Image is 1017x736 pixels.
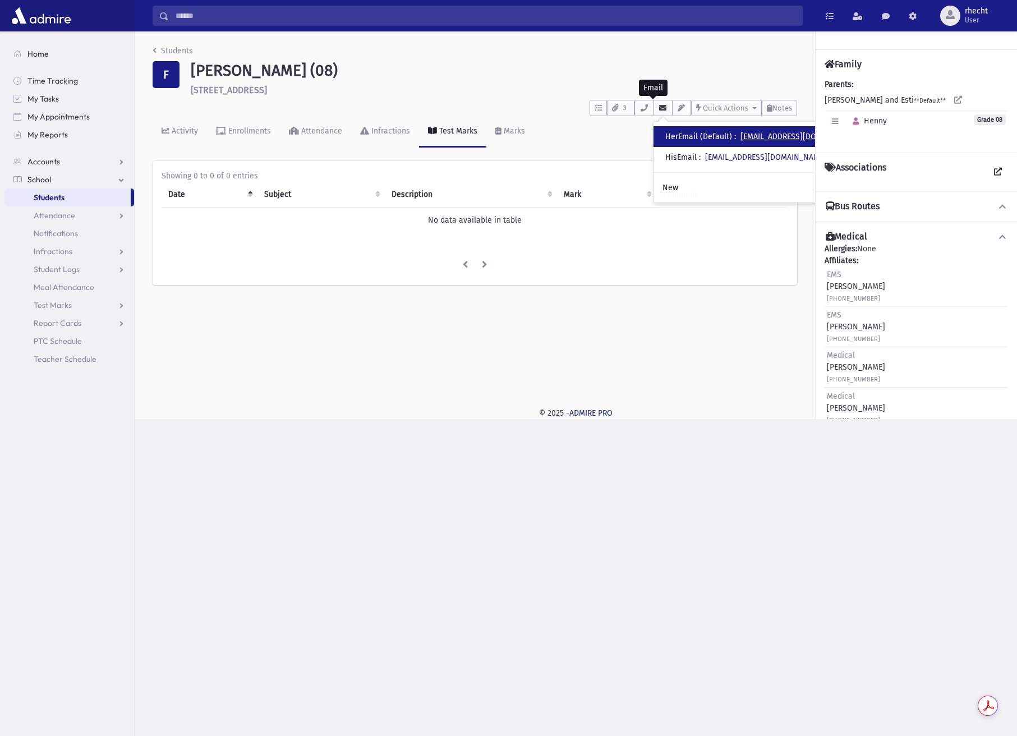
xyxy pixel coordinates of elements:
span: My Tasks [27,94,59,104]
div: [PERSON_NAME] [827,349,885,385]
a: Attendance [4,206,134,224]
span: Meal Attendance [34,282,94,292]
span: 3 [620,103,629,113]
a: Enrollments [207,116,280,148]
h4: Medical [826,231,867,243]
a: Time Tracking [4,72,134,90]
button: 3 [607,100,634,116]
span: User [965,16,988,25]
span: PTC Schedule [34,336,82,346]
a: [EMAIL_ADDRESS][DOMAIN_NAME] [740,132,862,141]
a: Students [153,46,193,56]
span: Grade 08 [974,114,1006,125]
a: Students [4,188,131,206]
div: F [153,61,180,88]
button: Bus Routes [825,201,1008,213]
a: View all Associations [988,162,1008,182]
div: Marks [501,126,525,136]
span: Medical [827,351,855,360]
a: Teacher Schedule [4,350,134,368]
nav: breadcrumb [153,45,193,61]
div: [PERSON_NAME] [827,269,885,304]
h4: Family [825,59,862,70]
a: Meal Attendance [4,278,134,296]
a: Test Marks [4,296,134,314]
span: My Reports [27,130,68,140]
span: Home [27,49,49,59]
button: Quick Actions [691,100,762,116]
h6: [STREET_ADDRESS] [191,85,797,95]
a: Report Cards [4,314,134,332]
div: [PERSON_NAME] [827,390,885,426]
th: Description: activate to sort column ascending [385,182,557,208]
a: Marks [486,116,534,148]
a: Attendance [280,116,351,148]
a: PTC Schedule [4,332,134,350]
img: AdmirePro [9,4,73,27]
th: Subject: activate to sort column ascending [257,182,385,208]
a: Accounts [4,153,134,171]
span: Student Logs [34,264,80,274]
th: Mark : activate to sort column ascending [557,182,656,208]
span: Accounts [27,157,60,167]
span: EMS [827,270,841,279]
span: Students [34,192,65,203]
div: Attendance [299,126,342,136]
div: None [825,243,1008,428]
div: HerEmail (Default) [665,131,862,142]
b: Allergies: [825,244,857,254]
div: HisEmail [665,151,826,163]
a: ADMIRE PRO [569,408,613,418]
span: : [734,132,736,141]
span: My Appointments [27,112,90,122]
h4: Associations [825,162,886,182]
small: [PHONE_NUMBER] [827,376,880,383]
span: rhecht [965,7,988,16]
div: © 2025 - [153,407,999,419]
a: Test Marks [419,116,486,148]
a: Activity [153,116,207,148]
div: Infractions [369,126,410,136]
span: : [699,153,701,162]
span: Report Cards [34,318,81,328]
small: [PHONE_NUMBER] [827,335,880,343]
a: Infractions [4,242,134,260]
span: Test Marks [34,300,72,310]
a: [EMAIL_ADDRESS][DOMAIN_NAME] [705,153,826,162]
a: New [654,177,871,198]
a: Infractions [351,116,419,148]
a: My Tasks [4,90,134,108]
a: School [4,171,134,188]
span: School [27,174,51,185]
span: Notes [772,104,792,112]
b: Affiliates: [825,256,858,265]
a: My Appointments [4,108,134,126]
th: Date: activate to sort column descending [162,182,257,208]
b: Parents: [825,80,853,89]
h4: Bus Routes [826,201,880,213]
span: Notifications [34,228,78,238]
span: Time Tracking [27,76,78,86]
button: Medical [825,231,1008,243]
div: Activity [169,126,198,136]
h1: [PERSON_NAME] (08) [191,61,797,80]
div: Showing 0 to 0 of 0 entries [162,170,788,182]
small: [PHONE_NUMBER] [827,295,880,302]
a: Student Logs [4,260,134,278]
div: Test Marks [437,126,477,136]
div: [PERSON_NAME] and Esti [825,79,1008,144]
span: Medical [827,392,855,401]
a: Home [4,45,134,63]
div: Email [639,80,668,96]
a: Notifications [4,224,134,242]
div: [PERSON_NAME] [827,309,885,344]
input: Search [169,6,802,26]
small: [PHONE_NUMBER] [827,417,880,424]
span: Teacher Schedule [34,354,96,364]
button: Notes [762,100,797,116]
span: EMS [827,310,841,320]
span: Quick Actions [703,104,748,112]
span: Infractions [34,246,72,256]
span: Attendance [34,210,75,220]
a: My Reports [4,126,134,144]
